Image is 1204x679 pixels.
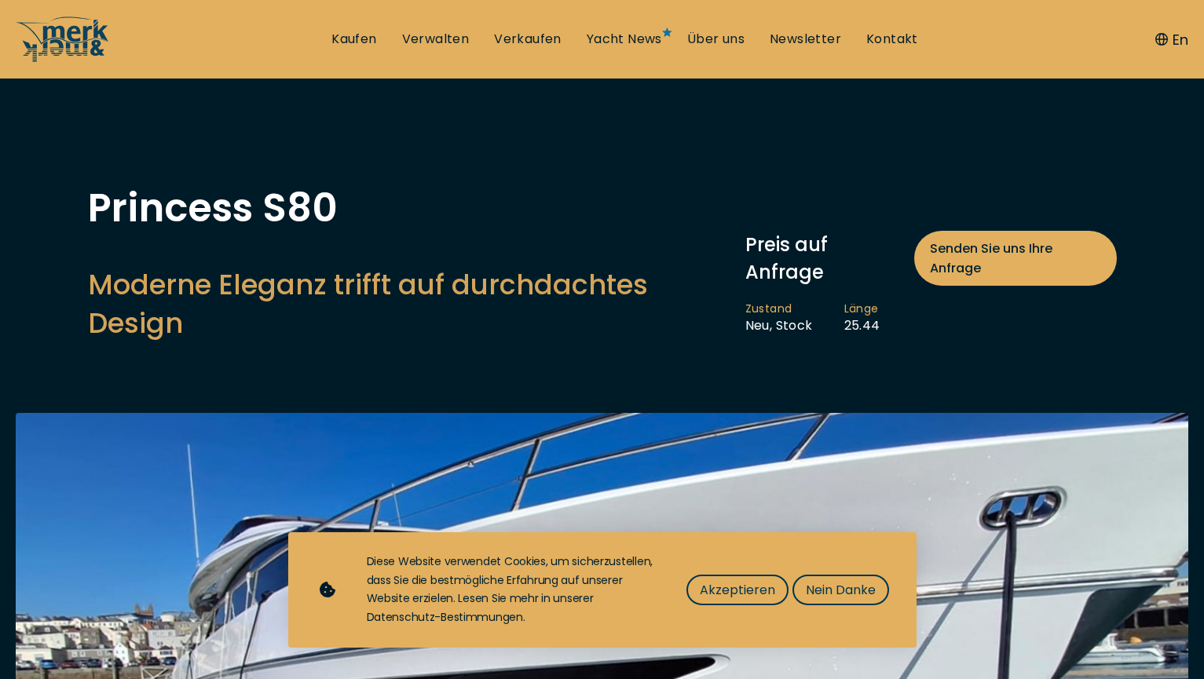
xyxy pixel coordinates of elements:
a: Datenschutz-Bestimmungen [367,609,523,625]
a: Kontakt [866,31,918,48]
a: Yacht News [587,31,662,48]
div: Diese Website verwendet Cookies, um sicherzustellen, dass Sie die bestmögliche Erfahrung auf unse... [367,553,655,627]
span: Zustand [745,301,813,317]
h2: Moderne Eleganz trifft auf durchdachtes Design [88,265,730,342]
a: Kaufen [331,31,376,48]
a: Verkaufen [494,31,562,48]
span: Nein Danke [806,580,876,600]
button: Nein Danke [792,575,889,605]
button: En [1155,29,1188,50]
h1: Princess S80 [88,188,730,228]
span: Akzeptieren [700,580,775,600]
li: 25.44 [844,301,912,334]
a: Senden Sie uns Ihre Anfrage [914,231,1116,286]
a: Newsletter [770,31,841,48]
li: Neu, Stock [745,301,844,334]
span: Senden Sie uns Ihre Anfrage [930,239,1100,278]
a: Über uns [687,31,745,48]
div: Preis auf Anfrage [745,231,1117,286]
span: Länge [844,301,880,317]
a: Verwalten [402,31,470,48]
button: Akzeptieren [686,575,789,605]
